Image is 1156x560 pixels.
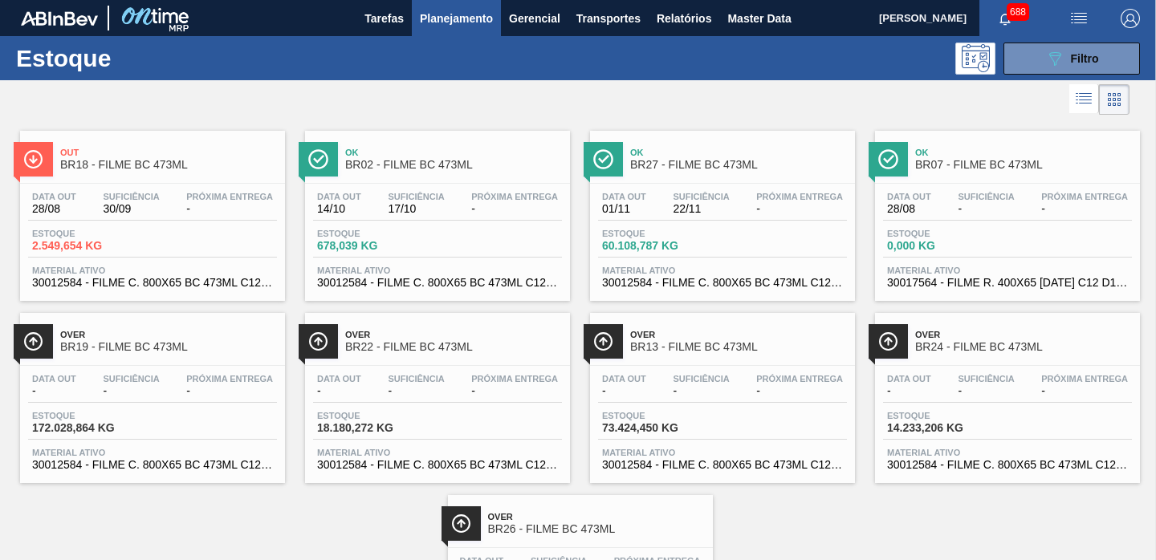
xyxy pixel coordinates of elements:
span: Próxima Entrega [186,192,273,201]
span: Estoque [317,229,429,238]
span: Material ativo [317,266,558,275]
a: ÍconeOkBR07 - FILME BC 473MLData out28/08Suficiência-Próxima Entrega-Estoque0,000 KGMaterial ativ... [863,119,1148,301]
img: Ícone [308,149,328,169]
span: Data out [602,374,646,383]
span: - [1041,203,1128,215]
span: 30012584 - FILME C. 800X65 BC 473ML C12 429 [887,459,1128,471]
span: Ok [345,148,562,157]
span: Suficiência [673,374,729,383]
span: 678,039 KG [317,240,429,252]
span: 30017564 - FILME R. 400X65 BC 473 C12 D15 429 [887,277,1128,289]
span: Próxima Entrega [186,374,273,383]
span: Próxima Entrega [756,374,843,383]
img: Ícone [23,331,43,351]
span: - [756,203,843,215]
div: Visão em Cards [1099,84,1130,115]
span: Próxima Entrega [1041,374,1128,383]
img: Ícone [308,331,328,351]
span: - [317,385,361,397]
button: Notificações [979,7,1031,30]
span: - [756,385,843,397]
span: Data out [317,192,361,201]
span: 30012584 - FILME C. 800X65 BC 473ML C12 429 [32,277,273,289]
span: - [471,203,558,215]
span: - [388,385,444,397]
span: Estoque [887,411,999,420]
span: - [186,203,273,215]
a: ÍconeOkBR02 - FILME BC 473MLData out14/10Suficiência17/10Próxima Entrega-Estoque678,039 KGMateria... [293,119,578,301]
a: ÍconeOverBR13 - FILME BC 473MLData out-Suficiência-Próxima Entrega-Estoque73.424,450 KGMaterial a... [578,301,863,483]
span: - [186,385,273,397]
span: Material ativo [887,266,1128,275]
span: Próxima Entrega [756,192,843,201]
span: Material ativo [32,448,273,457]
span: Material ativo [602,266,843,275]
span: 28/08 [887,203,931,215]
span: BR07 - FILME BC 473ML [915,159,1132,171]
button: Filtro [1003,43,1140,75]
div: Visão em Lista [1069,84,1099,115]
span: BR26 - FILME BC 473ML [488,523,705,535]
span: Data out [602,192,646,201]
a: ÍconeOverBR19 - FILME BC 473MLData out-Suficiência-Próxima Entrega-Estoque172.028,864 KGMaterial ... [8,301,293,483]
span: Estoque [32,411,144,420]
span: Próxima Entrega [1041,192,1128,201]
img: Ícone [878,331,898,351]
span: Suficiência [103,374,159,383]
span: Suficiência [388,192,444,201]
span: Próxima Entrega [471,374,558,383]
span: Suficiência [958,192,1014,201]
span: 18.180,272 KG [317,422,429,434]
a: ÍconeOkBR27 - FILME BC 473MLData out01/11Suficiência22/11Próxima Entrega-Estoque60.108,787 KGMate... [578,119,863,301]
span: BR02 - FILME BC 473ML [345,159,562,171]
span: Estoque [32,229,144,238]
span: Over [60,330,277,339]
span: Planejamento [420,9,493,28]
span: 30/09 [103,203,159,215]
span: 30012584 - FILME C. 800X65 BC 473ML C12 429 [317,459,558,471]
span: - [602,385,646,397]
span: Data out [32,192,76,201]
span: BR27 - FILME BC 473ML [630,159,847,171]
span: Material ativo [887,448,1128,457]
span: Over [345,330,562,339]
img: Logout [1121,9,1140,28]
img: TNhmsLtSVTkK8tSr43FrP2fwEKptu5GPRR3wAAAABJRU5ErkJggg== [21,11,98,26]
img: Ícone [451,513,471,534]
span: - [1041,385,1128,397]
span: BR19 - FILME BC 473ML [60,341,277,353]
span: 14/10 [317,203,361,215]
span: Over [630,330,847,339]
span: Ok [915,148,1132,157]
span: 30012584 - FILME C. 800X65 BC 473ML C12 429 [317,277,558,289]
span: BR13 - FILME BC 473ML [630,341,847,353]
span: 30012584 - FILME C. 800X65 BC 473ML C12 429 [32,459,273,471]
span: - [471,385,558,397]
span: Filtro [1071,52,1099,65]
span: Data out [32,374,76,383]
img: Ícone [593,331,613,351]
span: Material ativo [32,266,273,275]
img: Ícone [593,149,613,169]
span: 688 [1007,3,1029,21]
span: Over [488,512,705,521]
span: Estoque [317,411,429,420]
span: - [673,385,729,397]
span: Estoque [887,229,999,238]
span: Transportes [576,9,641,28]
span: Master Data [727,9,791,28]
span: - [958,203,1014,215]
span: Suficiência [958,374,1014,383]
div: Pogramando: nenhum usuário selecionado [955,43,995,75]
span: Ok [630,148,847,157]
span: Gerencial [509,9,560,28]
span: 28/08 [32,203,76,215]
span: Suficiência [673,192,729,201]
img: Ícone [23,149,43,169]
span: 14.233,206 KG [887,422,999,434]
a: ÍconeOutBR18 - FILME BC 473MLData out28/08Suficiência30/09Próxima Entrega-Estoque2.549,654 KGMate... [8,119,293,301]
span: 172.028,864 KG [32,422,144,434]
span: 73.424,450 KG [602,422,714,434]
a: ÍconeOverBR24 - FILME BC 473MLData out-Suficiência-Próxima Entrega-Estoque14.233,206 KGMaterial a... [863,301,1148,483]
span: Data out [317,374,361,383]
